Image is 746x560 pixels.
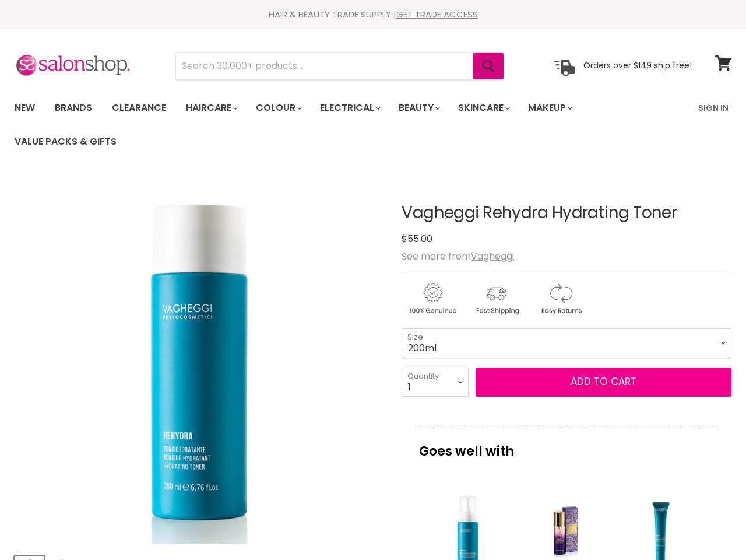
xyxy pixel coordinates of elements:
[402,250,514,263] span: See more from
[176,52,473,79] input: Search
[390,96,447,120] a: Beauty
[466,281,527,317] img: shipping.gif
[571,374,636,388] span: Add to cart
[175,52,504,80] form: Product
[402,232,432,246] span: $55.00
[6,96,44,120] a: New
[247,96,309,120] a: Colour
[691,96,736,120] a: Sign In
[530,281,592,317] img: returns.gif
[46,96,101,120] a: Brands
[473,52,504,79] button: Search
[6,91,691,159] ul: Main menu
[402,367,469,397] select: Quantity
[519,96,579,120] a: Makeup
[396,8,478,20] a: GET TRADE ACCESS
[449,96,517,120] a: Skincare
[402,204,731,222] h1: Vagheggi Rehydra Hydrating Toner
[311,96,388,120] a: Electrical
[419,426,714,464] p: Goes well with
[476,367,731,397] button: Add to cart
[583,60,692,71] p: Orders over $149 ship free!
[177,96,245,120] a: Haircare
[15,175,383,544] div: Vagheggi Rehydra Hydrating Toner image. Click or Scroll to Zoom.
[402,281,463,317] img: genuine.gif
[103,96,175,120] a: Clearance
[471,250,514,263] a: Vagheggi
[6,129,125,154] a: Value Packs & Gifts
